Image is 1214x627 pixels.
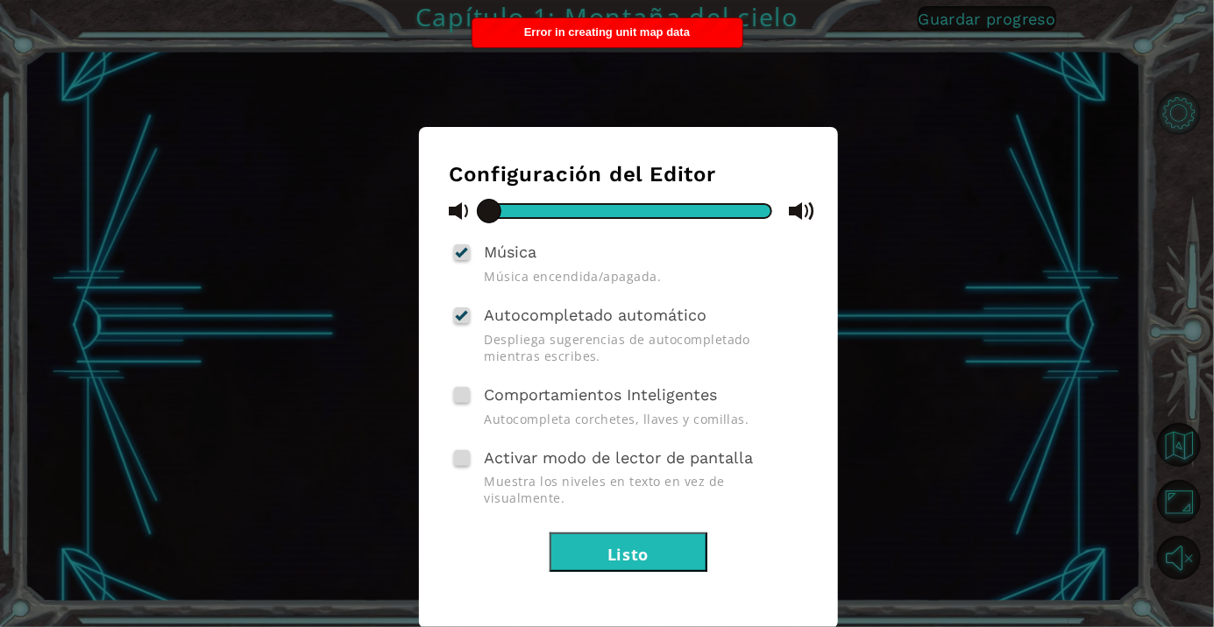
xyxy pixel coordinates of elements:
[485,473,807,506] span: Muestra los niveles en texto en vez de visualmente.
[550,532,707,572] button: Listo
[485,448,754,467] span: Activar modo de lector de pantalla
[485,331,807,364] span: Despliega sugerencias de autocompletado mientras escribes.
[485,268,807,285] span: Música encendida/apagada.
[524,25,690,39] span: Error in creating unit map data
[485,243,537,261] span: Música
[485,385,718,404] span: Comportamientos Inteligentes
[485,306,707,324] span: Autocompletado automático
[450,162,807,187] h3: Configuración del Editor
[485,411,807,427] span: Autocompleta corchetes, llaves y comillas.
